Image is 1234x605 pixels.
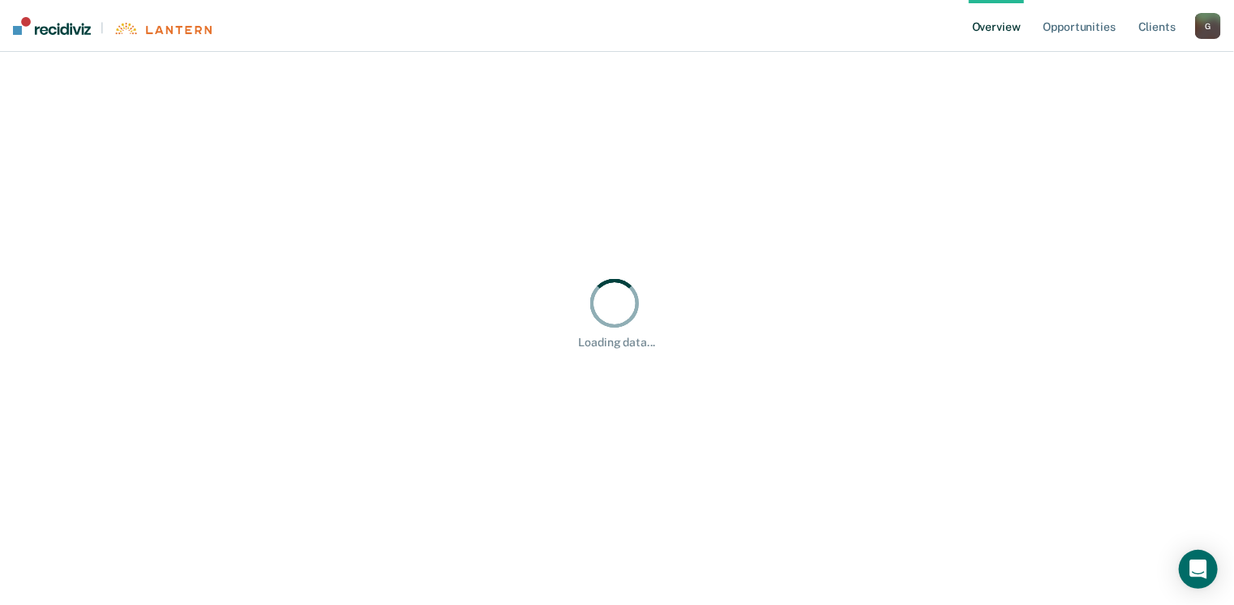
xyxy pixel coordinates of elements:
img: Recidiviz [13,17,91,35]
div: Open Intercom Messenger [1179,550,1218,589]
img: Lantern [114,23,212,35]
a: | [13,17,212,35]
div: Loading data... [579,336,656,350]
button: G [1195,13,1221,39]
span: | [91,21,114,35]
